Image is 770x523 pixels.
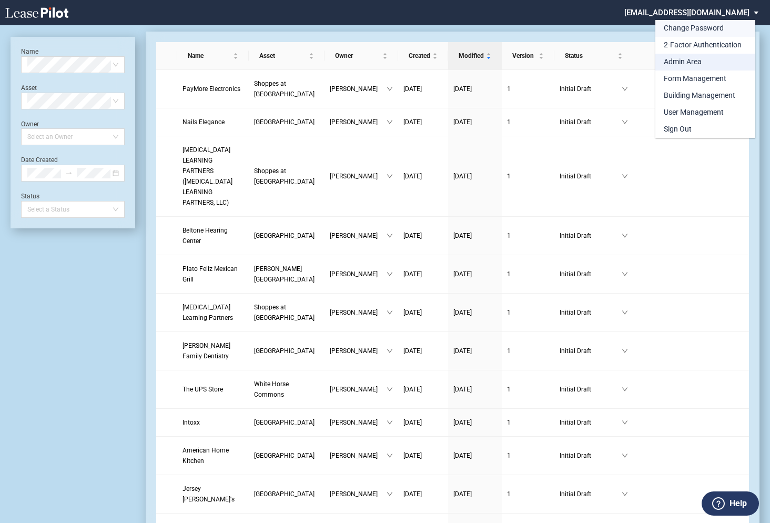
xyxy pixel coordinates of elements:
div: Sign Out [664,124,692,135]
label: Help [730,497,747,510]
div: User Management [664,107,724,118]
div: Building Management [664,90,735,101]
div: Change Password [664,23,724,34]
div: Form Management [664,74,726,84]
div: Admin Area [664,57,702,67]
div: 2-Factor Authentication [664,40,742,51]
button: Help [702,491,759,516]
